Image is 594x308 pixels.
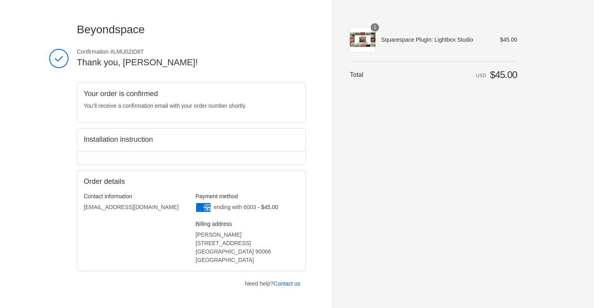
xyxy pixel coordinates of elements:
span: ending with 6003 [214,204,256,210]
p: Need help? [245,280,300,288]
h3: Contact information [84,193,187,200]
span: USD [476,73,486,79]
h2: Thank you, [PERSON_NAME]! [77,57,306,68]
span: $45.00 [500,36,517,43]
h3: Payment method [196,193,299,200]
span: Total [350,71,363,78]
h2: Your order is confirmed [84,89,299,99]
span: 1 [371,23,379,32]
h2: Installation instruction [84,135,299,144]
span: Squarespace Plugin: Lightbox Studio [381,36,489,43]
p: You’ll receive a confirmation email with your order number shortly. [84,102,299,110]
address: [PERSON_NAME] [STREET_ADDRESS] [GEOGRAPHIC_DATA] 90066 [GEOGRAPHIC_DATA] [196,231,299,264]
bdo: [EMAIL_ADDRESS][DOMAIN_NAME] [84,204,179,210]
span: $45.00 [490,69,517,80]
span: Confirmation #LMU0ZID8T [77,48,306,55]
span: - $45.00 [258,204,278,210]
h2: Order details [84,177,191,186]
span: Beyondspace [77,23,145,36]
a: Contact us [273,280,300,287]
h3: Billing address [196,220,299,227]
